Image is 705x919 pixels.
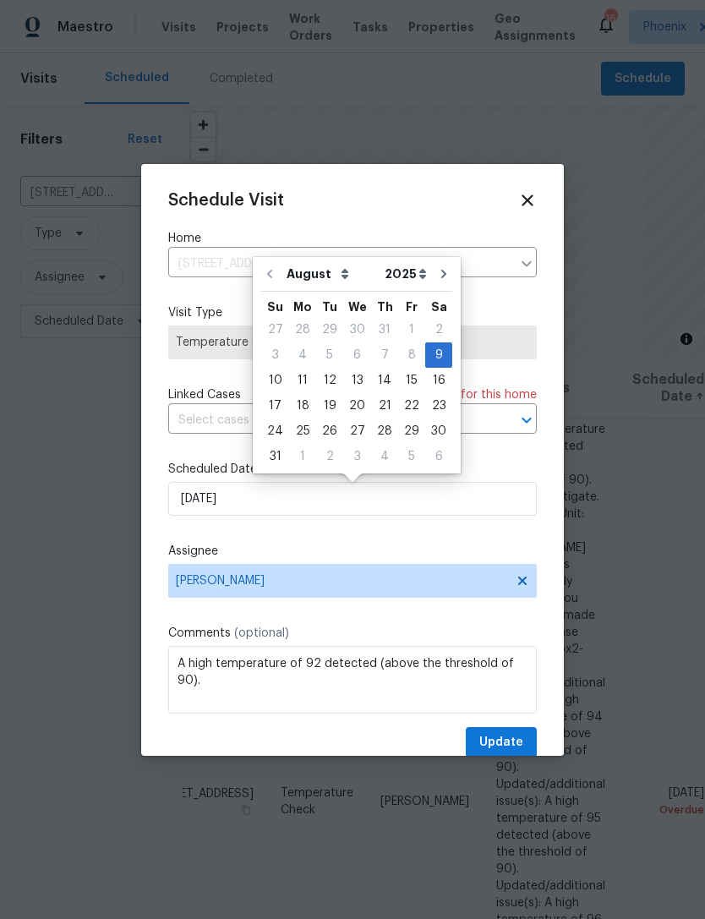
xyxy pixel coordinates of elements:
div: 31 [371,318,398,342]
div: 25 [289,419,316,443]
span: Update [479,732,523,753]
input: M/D/YYYY [168,482,537,516]
div: Sat Aug 23 2025 [425,393,452,418]
button: Go to next month [431,257,456,291]
div: 22 [398,394,425,418]
div: Thu Aug 07 2025 [371,342,398,368]
div: Wed Jul 30 2025 [343,317,371,342]
label: Home [168,230,537,247]
textarea: A high temperature of 92 detected (above the threshold of 90). Please investigate. SmartRent Unit... [168,646,537,714]
button: Open [515,408,538,432]
div: Tue Sep 02 2025 [316,444,343,469]
div: Wed Aug 20 2025 [343,393,371,418]
abbr: Monday [293,301,312,313]
div: Fri Aug 01 2025 [398,317,425,342]
span: Temperature Check [176,334,529,351]
div: 11 [289,369,316,392]
div: 24 [261,419,289,443]
abbr: Saturday [431,301,447,313]
abbr: Sunday [267,301,283,313]
div: 30 [425,419,452,443]
abbr: Tuesday [322,301,337,313]
div: 1 [398,318,425,342]
div: Sun Aug 03 2025 [261,342,289,368]
div: Thu Aug 14 2025 [371,368,398,393]
div: Sat Sep 06 2025 [425,444,452,469]
span: Close [518,191,537,210]
div: Thu Aug 28 2025 [371,418,398,444]
div: Tue Jul 29 2025 [316,317,343,342]
abbr: Friday [406,301,418,313]
div: 2 [425,318,452,342]
div: 28 [289,318,316,342]
div: Fri Aug 08 2025 [398,342,425,368]
div: Thu Sep 04 2025 [371,444,398,469]
div: 4 [371,445,398,468]
div: Sun Aug 17 2025 [261,393,289,418]
div: 19 [316,394,343,418]
div: Sun Aug 24 2025 [261,418,289,444]
abbr: Thursday [377,301,393,313]
div: Fri Aug 22 2025 [398,393,425,418]
div: 3 [343,445,371,468]
span: (optional) [234,627,289,639]
div: Sat Aug 30 2025 [425,418,452,444]
input: Select cases [168,408,489,434]
div: 28 [371,419,398,443]
abbr: Wednesday [348,301,367,313]
div: 8 [398,343,425,367]
div: 5 [316,343,343,367]
button: Go to previous month [257,257,282,291]
div: Mon Aug 18 2025 [289,393,316,418]
div: Mon Aug 04 2025 [289,342,316,368]
div: Mon Aug 11 2025 [289,368,316,393]
div: Thu Jul 31 2025 [371,317,398,342]
input: Enter in an address [168,251,511,277]
div: Fri Sep 05 2025 [398,444,425,469]
div: Tue Aug 26 2025 [316,418,343,444]
div: Sat Aug 02 2025 [425,317,452,342]
span: Linked Cases [168,386,241,403]
div: 10 [261,369,289,392]
div: Mon Aug 25 2025 [289,418,316,444]
div: 30 [343,318,371,342]
div: Sun Aug 10 2025 [261,368,289,393]
div: 16 [425,369,452,392]
div: 1 [289,445,316,468]
div: 6 [425,445,452,468]
div: 29 [316,318,343,342]
div: 6 [343,343,371,367]
div: Fri Aug 29 2025 [398,418,425,444]
div: 18 [289,394,316,418]
div: 15 [398,369,425,392]
div: 12 [316,369,343,392]
div: 7 [371,343,398,367]
div: Fri Aug 15 2025 [398,368,425,393]
div: 4 [289,343,316,367]
select: Year [380,261,431,287]
label: Scheduled Date [168,461,537,478]
div: Sun Jul 27 2025 [261,317,289,342]
div: 5 [398,445,425,468]
div: Wed Sep 03 2025 [343,444,371,469]
div: Tue Aug 12 2025 [316,368,343,393]
div: Tue Aug 19 2025 [316,393,343,418]
div: Wed Aug 27 2025 [343,418,371,444]
div: 3 [261,343,289,367]
label: Visit Type [168,304,537,321]
div: 26 [316,419,343,443]
span: Schedule Visit [168,192,284,209]
div: Sat Aug 16 2025 [425,368,452,393]
div: 13 [343,369,371,392]
div: Mon Sep 01 2025 [289,444,316,469]
div: 20 [343,394,371,418]
div: 17 [261,394,289,418]
div: Mon Jul 28 2025 [289,317,316,342]
label: Comments [168,625,537,642]
div: 31 [261,445,289,468]
span: [PERSON_NAME] [176,574,507,588]
div: 29 [398,419,425,443]
div: 27 [261,318,289,342]
div: Sat Aug 09 2025 [425,342,452,368]
div: 27 [343,419,371,443]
